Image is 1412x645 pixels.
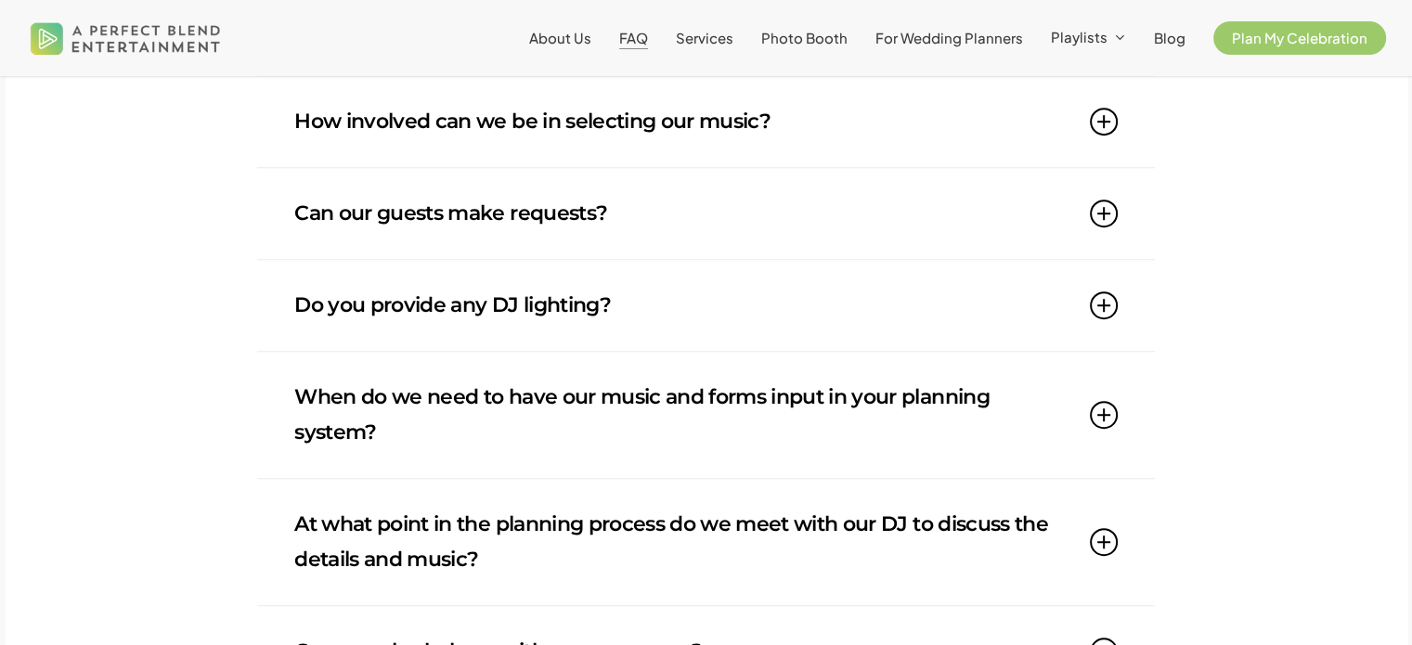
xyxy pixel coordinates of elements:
[619,31,648,45] a: FAQ
[294,352,1117,478] a: When do we need to have our music and forms input in your planning system?
[294,168,1117,259] a: Can our guests make requests?
[1051,30,1126,46] a: Playlists
[676,29,733,46] span: Services
[875,29,1023,46] span: For Wedding Planners
[1232,29,1367,46] span: Plan My Celebration
[761,29,848,46] span: Photo Booth
[1154,29,1185,46] span: Blog
[761,31,848,45] a: Photo Booth
[875,31,1023,45] a: For Wedding Planners
[1213,31,1386,45] a: Plan My Celebration
[529,29,591,46] span: About Us
[294,479,1117,605] a: At what point in the planning process do we meet with our DJ to discuss the details and music?
[1154,31,1185,45] a: Blog
[1051,28,1108,45] span: Playlists
[529,31,591,45] a: About Us
[619,29,648,46] span: FAQ
[676,31,733,45] a: Services
[294,260,1117,351] a: Do you provide any DJ lighting?
[26,7,226,69] img: A Perfect Blend Entertainment
[294,76,1117,167] a: How involved can we be in selecting our music?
